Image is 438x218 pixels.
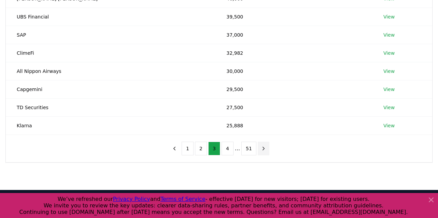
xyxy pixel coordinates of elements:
td: 39,500 [215,8,372,26]
td: UBS Financial [6,8,215,26]
button: 2 [195,142,207,155]
button: previous page [169,142,180,155]
a: View [383,86,395,93]
td: 25,888 [215,116,372,134]
a: View [383,68,395,75]
a: View [383,104,395,111]
td: 32,982 [215,44,372,62]
li: ... [235,144,240,153]
td: 27,500 [215,98,372,116]
button: 3 [208,142,220,155]
td: SAP [6,26,215,44]
button: 51 [241,142,256,155]
a: View [383,50,395,56]
a: View [383,122,395,129]
td: ClimeFi [6,44,215,62]
td: 37,000 [215,26,372,44]
a: View [383,13,395,20]
td: Capgemini [6,80,215,98]
button: next page [258,142,269,155]
td: TD Securities [6,98,215,116]
td: All Nippon Airways [6,62,215,80]
td: Klarna [6,116,215,134]
button: 1 [182,142,194,155]
a: View [383,31,395,38]
button: 4 [222,142,234,155]
td: 29,500 [215,80,372,98]
td: 30,000 [215,62,372,80]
